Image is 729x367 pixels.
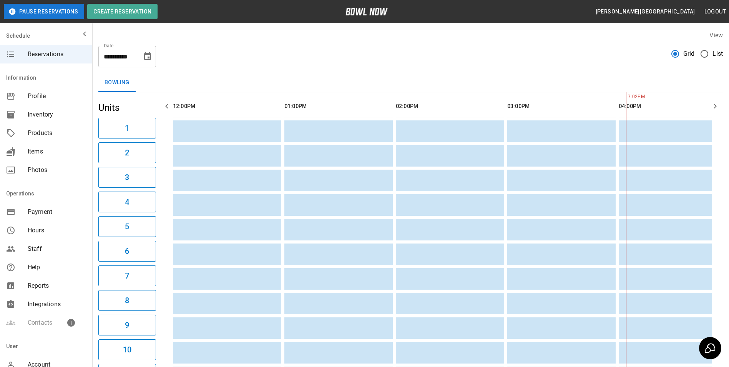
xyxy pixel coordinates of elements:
[701,5,729,19] button: Logout
[123,344,131,356] h6: 10
[173,95,281,117] th: 12:00PM
[98,315,156,335] button: 9
[98,339,156,360] button: 10
[125,196,129,208] h6: 4
[87,4,158,19] button: Create Reservation
[98,216,156,237] button: 5
[28,300,86,309] span: Integrations
[98,73,723,92] div: inventory tabs
[396,95,504,117] th: 02:00PM
[125,270,129,282] h6: 7
[683,49,695,58] span: Grid
[28,128,86,138] span: Products
[593,5,698,19] button: [PERSON_NAME][GEOGRAPHIC_DATA]
[125,245,129,257] h6: 6
[28,226,86,235] span: Hours
[125,319,129,331] h6: 9
[28,244,86,254] span: Staff
[507,95,616,117] th: 03:00PM
[28,281,86,290] span: Reports
[98,73,136,92] button: Bowling
[98,241,156,262] button: 6
[125,294,129,307] h6: 8
[28,207,86,217] span: Payment
[98,142,156,163] button: 2
[125,122,129,134] h6: 1
[712,49,723,58] span: List
[28,110,86,119] span: Inventory
[626,93,628,101] span: 7:02PM
[4,4,84,19] button: Pause Reservations
[125,171,129,183] h6: 3
[28,263,86,272] span: Help
[345,8,388,15] img: logo
[98,290,156,311] button: 8
[98,118,156,138] button: 1
[125,147,129,159] h6: 2
[709,32,723,39] label: View
[28,92,86,101] span: Profile
[140,49,155,64] button: Choose date, selected date is Oct 11, 2025
[98,192,156,212] button: 4
[98,167,156,188] button: 3
[28,147,86,156] span: Items
[28,50,86,59] span: Reservations
[28,165,86,175] span: Photos
[125,220,129,233] h6: 5
[98,102,156,114] h5: Units
[98,265,156,286] button: 7
[284,95,393,117] th: 01:00PM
